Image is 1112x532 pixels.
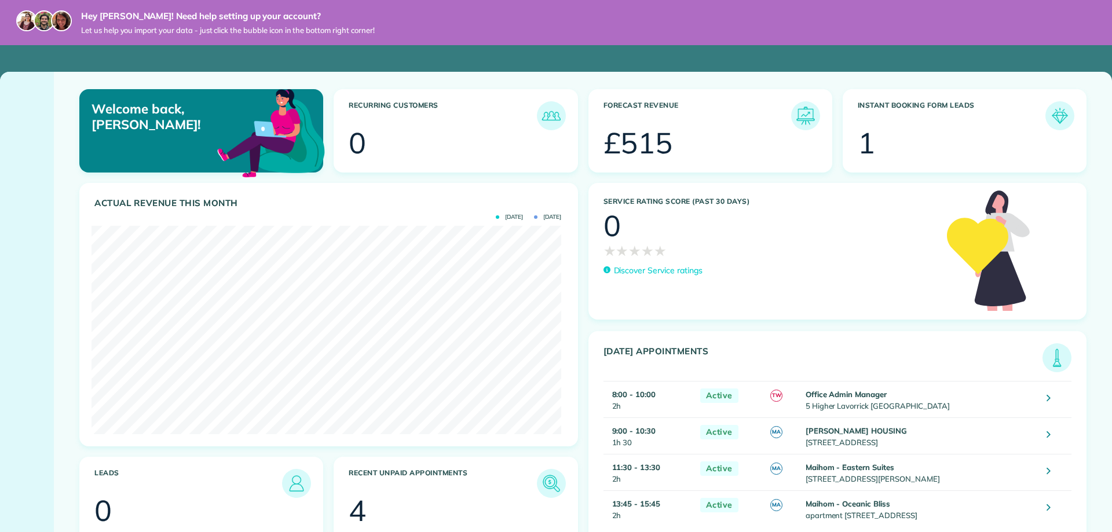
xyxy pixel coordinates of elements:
[616,240,628,261] span: ★
[803,491,1038,527] td: apartment [STREET_ADDRESS]
[794,104,817,127] img: icon_forecast_revenue-8c13a41c7ed35a8dcfafea3cbb826a0462acb37728057bba2d056411b612bbbe.png
[858,101,1045,130] h3: Instant Booking Form Leads
[770,499,782,511] span: MA
[51,10,72,31] img: michelle-19f622bdf1676172e81f8f8fba1fb50e276960ebfe0243fe18214015130c80e4.jpg
[806,463,894,472] strong: Maihom - Eastern Suites
[215,76,327,188] img: dashboard_welcome-42a62b7d889689a78055ac9021e634bf52bae3f8056760290aed330b23ab8690.png
[34,10,54,31] img: jorge-587dff0eeaa6aab1f244e6dc62b8924c3b6ad411094392a53c71c6c4a576187d.jpg
[770,426,782,438] span: MA
[700,461,738,476] span: Active
[858,129,875,157] div: 1
[603,240,616,261] span: ★
[603,129,673,157] div: £515
[603,454,694,491] td: 2h
[770,463,782,475] span: MA
[603,265,703,277] a: Discover Service ratings
[700,388,738,403] span: Active
[612,499,661,508] strong: 13:45 - 15:45
[94,469,282,498] h3: Leads
[612,463,661,472] strong: 11:30 - 13:30
[806,426,907,435] strong: [PERSON_NAME] HOUSING
[612,426,656,435] strong: 9:00 - 10:30
[540,104,563,127] img: icon_recurring_customers-cf858462ba22bcd05b5a5880d41d6543d210077de5bb9ebc9590e49fd87d84ed.png
[603,418,694,454] td: 1h 30
[16,10,37,31] img: maria-72a9807cf96188c08ef61303f053569d2e2a8a1cde33d635c8a3ac13582a053d.jpg
[81,10,375,22] strong: Hey [PERSON_NAME]! Need help setting up your account?
[641,240,654,261] span: ★
[603,346,1043,372] h3: [DATE] Appointments
[803,418,1038,454] td: [STREET_ADDRESS]
[614,265,703,277] p: Discover Service ratings
[285,472,308,495] img: icon_leads-1bed01f49abd5b7fead27621c3d59655bb73ed531f8eeb49469d10e621d6b896.png
[603,101,791,130] h3: Forecast Revenue
[1045,346,1069,369] img: icon_todays_appointments-901f7ab196bb0bea1936b74009e4eb5ffbc2d2711fa7634e0d609ed5ef32b18b.png
[700,498,738,512] span: Active
[349,496,366,525] div: 4
[496,214,523,220] span: [DATE]
[803,381,1038,418] td: 5 Higher Lavorrick [GEOGRAPHIC_DATA]
[94,198,566,208] h3: Actual Revenue this month
[603,211,621,240] div: 0
[628,240,641,261] span: ★
[806,390,887,399] strong: Office Admin Manager
[654,240,667,261] span: ★
[1048,104,1071,127] img: icon_form_leads-04211a6a04a5b2264e4ee56bc0799ec3eb69b7e499cbb523a139df1d13a81ae0.png
[603,491,694,527] td: 2h
[349,469,536,498] h3: Recent unpaid appointments
[92,101,245,132] p: Welcome back, [PERSON_NAME]!
[349,101,536,130] h3: Recurring Customers
[534,214,561,220] span: [DATE]
[770,390,782,402] span: TW
[540,472,563,495] img: icon_unpaid_appointments-47b8ce3997adf2238b356f14209ab4cced10bd1f174958f3ca8f1d0dd7fffeee.png
[603,381,694,418] td: 2h
[700,425,738,439] span: Active
[81,25,375,35] span: Let us help you import your data - just click the bubble icon in the bottom right corner!
[806,499,890,508] strong: Maihom - Oceanic Bliss
[94,496,112,525] div: 0
[349,129,366,157] div: 0
[612,390,656,399] strong: 8:00 - 10:00
[603,197,935,206] h3: Service Rating score (past 30 days)
[803,454,1038,491] td: [STREET_ADDRESS][PERSON_NAME]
